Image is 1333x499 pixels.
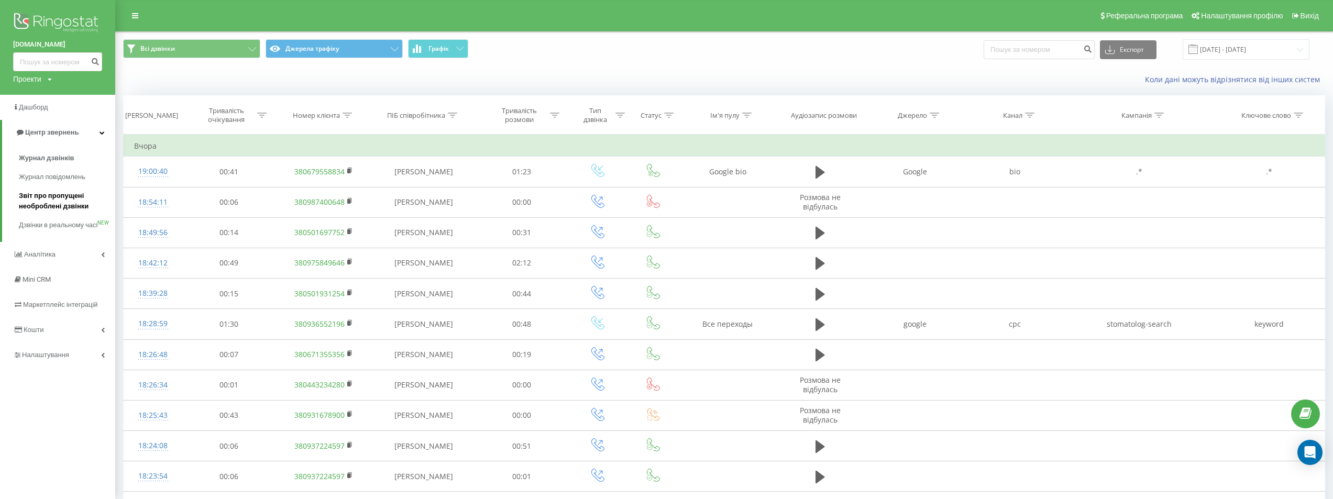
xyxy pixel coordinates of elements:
div: 18:25:43 [134,405,172,426]
span: Звіт про пропущені необроблені дзвінки [19,191,110,212]
td: 00:19 [476,339,568,370]
div: 18:54:11 [134,192,172,213]
td: [PERSON_NAME] [372,248,476,278]
td: Google bio [679,157,776,187]
div: Джерело [898,111,927,120]
td: 00:48 [476,309,568,339]
td: 01:30 [183,309,276,339]
div: 18:42:12 [134,253,172,273]
td: stomatolog-search [1065,309,1213,339]
td: [PERSON_NAME] [372,187,476,217]
div: [PERSON_NAME] [125,111,178,120]
div: Ім'я пулу [710,111,740,120]
td: 01:23 [476,157,568,187]
td: [PERSON_NAME] [372,309,476,339]
div: Проекти [13,74,41,84]
td: Google [865,157,965,187]
span: Журнал дзвінків [19,153,74,163]
button: Джерела трафіку [266,39,403,58]
td: cpc [965,309,1065,339]
span: Маркетплейс інтеграцій [23,301,98,308]
div: 18:28:59 [134,314,172,334]
div: 18:39:28 [134,283,172,304]
td: google [865,309,965,339]
div: 18:26:34 [134,375,172,395]
a: Дзвінки в реальному часіNEW [19,216,115,235]
input: Пошук за номером [13,52,102,71]
td: [PERSON_NAME] [372,279,476,309]
a: 380937224597 [294,471,345,481]
div: Статус [641,111,662,120]
span: Розмова не відбулась [800,405,841,425]
span: Налаштування [22,351,69,359]
a: Журнал повідомлень [19,168,115,186]
div: Кампанія [1121,111,1152,120]
div: ПІБ співробітника [387,111,445,120]
input: Пошук за номером [984,40,1095,59]
span: Вихід [1301,12,1319,20]
td: 00:06 [183,431,276,461]
td: 00:00 [476,400,568,430]
span: Реферальна програма [1106,12,1183,20]
td: [PERSON_NAME] [372,339,476,370]
td: 00:49 [183,248,276,278]
td: 00:00 [476,187,568,217]
span: Mini CRM [23,275,51,283]
td: [PERSON_NAME] [372,370,476,400]
div: Ключове слово [1241,111,1291,120]
span: Дашборд [19,103,48,111]
td: [PERSON_NAME] [372,157,476,187]
td: 00:01 [476,461,568,492]
span: Розмова не відбулась [800,192,841,212]
div: Open Intercom Messenger [1297,440,1323,465]
a: 380671355356 [294,349,345,359]
td: 00:00 [476,370,568,400]
div: Тривалість очікування [199,106,255,124]
button: Всі дзвінки [123,39,260,58]
div: 18:26:48 [134,345,172,365]
td: 00:06 [183,187,276,217]
div: Аудіозапис розмови [791,111,857,120]
td: 00:51 [476,431,568,461]
span: Аналiтика [24,250,56,258]
td: 00:15 [183,279,276,309]
a: 380931678900 [294,410,345,420]
div: Тривалість розмови [491,106,547,124]
a: 380937224597 [294,441,345,451]
a: Коли дані можуть відрізнятися вiд інших систем [1145,74,1325,84]
a: 380501931254 [294,289,345,298]
a: Центр звернень [2,120,115,145]
div: Номер клієнта [293,111,340,120]
div: 18:49:56 [134,223,172,243]
td: [PERSON_NAME] [372,431,476,461]
button: Графік [408,39,468,58]
div: 18:24:08 [134,436,172,456]
div: Тип дзвінка [578,106,613,124]
img: Ringostat logo [13,10,102,37]
a: Журнал дзвінків [19,149,115,168]
td: 00:31 [476,217,568,248]
a: 380987400648 [294,197,345,207]
td: 00:01 [183,370,276,400]
a: 380936552196 [294,319,345,329]
span: Дзвінки в реальному часі [19,220,97,230]
td: 00:07 [183,339,276,370]
td: 00:41 [183,157,276,187]
span: Графік [428,45,449,52]
span: Кошти [24,326,43,334]
div: Канал [1003,111,1022,120]
td: [PERSON_NAME] [372,461,476,492]
td: [PERSON_NAME] [372,217,476,248]
a: [DOMAIN_NAME] [13,39,102,50]
td: 00:14 [183,217,276,248]
div: 18:23:54 [134,466,172,486]
td: Вчора [124,136,1325,157]
td: 00:43 [183,400,276,430]
td: keyword [1214,309,1325,339]
td: [PERSON_NAME] [372,400,476,430]
td: bio [965,157,1065,187]
a: 380501697752 [294,227,345,237]
a: 380443234280 [294,380,345,390]
div: 19:00:40 [134,161,172,182]
span: Журнал повідомлень [19,172,85,182]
